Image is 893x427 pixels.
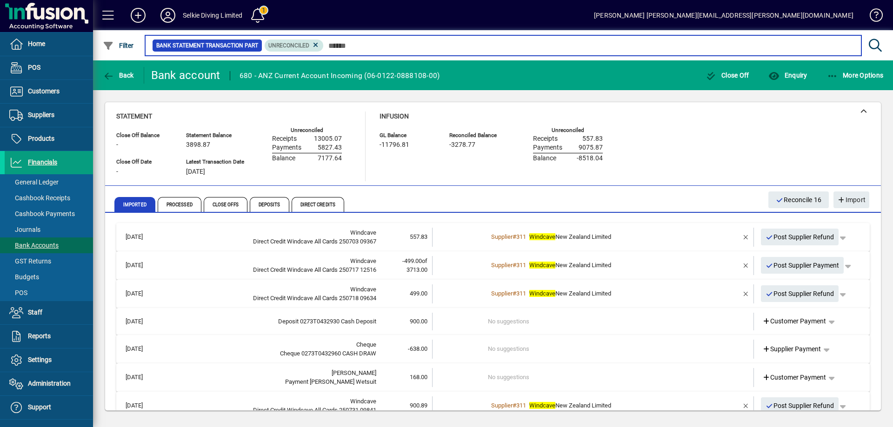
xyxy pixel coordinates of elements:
span: -499.00 [402,257,422,264]
span: 311 [516,290,526,297]
span: -638.00 [408,345,427,352]
span: Suppliers [28,111,54,118]
span: New Zealand Limited [529,290,611,297]
span: # [513,262,516,269]
span: Products [28,135,54,142]
span: Deposits [250,197,289,212]
span: New Zealand Limited [529,233,611,240]
a: Customer Payment [759,313,830,330]
span: Settings [28,356,52,363]
span: 557.83 [582,135,603,143]
a: Knowledge Base [863,2,881,32]
mat-expansion-panel-header: [DATE]Deposit 0273T0432930 Cash Deposit900.00No suggestionsCustomer Payment [116,308,870,335]
span: Customers [28,87,60,95]
td: [DATE] [121,313,165,330]
div: Robinson K S [165,368,376,378]
span: GL Balance [380,132,435,138]
span: POS [9,289,27,296]
button: Post Supplier Payment [761,257,844,274]
mat-expansion-panel-header: [DATE]WindcaveDirect Credit Windcave All Cards 250731 09841900.89Supplier#311WindcaveNew Zealand ... [116,392,870,420]
span: Budgets [9,273,39,281]
a: Staff [5,301,93,324]
span: # [513,233,516,240]
span: -3278.77 [449,141,475,149]
a: POS [5,56,93,79]
td: [DATE] [121,340,165,359]
span: GST Returns [9,257,51,265]
span: Post Supplier Payment [766,258,840,273]
mat-expansion-panel-header: [DATE]WindcaveDirect Credit Windcave All Cards 250717 12516-499.00of 3713.00Supplier#311WindcaveN... [116,251,870,280]
span: Reports [28,332,51,340]
span: Balance [272,155,295,162]
span: Post Supplier Refund [766,398,834,414]
span: 900.89 [410,402,427,409]
span: General Ledger [9,178,59,186]
button: Post Supplier Refund [761,285,839,302]
div: Direct Credit Windcave All Cards 250731 09841 [165,406,376,415]
div: Windcave [165,285,376,294]
span: Unreconciled [268,42,309,49]
label: Unreconciled [552,127,584,133]
td: [DATE] [121,284,165,303]
app-page-header-button: Back [93,67,144,84]
span: 557.83 [410,233,427,240]
span: # [513,290,516,297]
button: Filter [100,37,136,54]
span: POS [28,64,40,71]
span: Staff [28,309,42,316]
a: Supplier Payment [759,341,825,357]
em: Windcave [529,402,555,409]
span: Receipts [533,135,558,143]
a: Supplier#311 [488,260,529,270]
span: Bank Statement Transaction Part [156,41,258,50]
span: Cashbook Receipts [9,194,70,202]
span: 900.00 [410,318,427,325]
a: POS [5,285,93,301]
span: Direct Credits [292,197,344,212]
div: Direct Credit Windcave All Cards 250718 09634 [165,294,376,303]
span: 5827.43 [318,144,342,151]
div: Windcave [165,256,376,266]
em: Windcave [529,262,555,269]
td: [DATE] [121,396,165,415]
div: [PERSON_NAME] [PERSON_NAME][EMAIL_ADDRESS][PERSON_NAME][DOMAIN_NAME] [594,8,853,23]
a: Budgets [5,269,93,285]
span: 9075.87 [579,144,603,151]
div: Direct Credit Windcave All Cards 250717 12516 [165,265,376,275]
a: Customer Payment [759,369,830,386]
span: Supplier [491,262,513,269]
label: Unreconciled [291,127,323,133]
div: Cheque [165,340,376,349]
span: Supplier [491,233,513,240]
div: 680 - ANZ Current Account Incoming (06-0122-0888108-00) [240,68,440,83]
td: [DATE] [121,228,165,247]
span: Reconciled Balance [449,132,505,138]
span: -8518.04 [577,155,603,162]
a: Settings [5,348,93,372]
span: Financials [28,158,57,166]
span: Supplier [491,402,513,409]
td: No suggestions [488,340,700,359]
button: Profile [153,7,183,24]
td: [DATE] [121,368,165,387]
span: 311 [516,262,526,269]
button: Close Off [703,67,752,84]
span: Balance [533,155,556,162]
span: Latest Transaction Date [186,159,244,165]
span: Post Supplier Refund [766,286,834,302]
button: Post Supplier Refund [761,229,839,245]
span: 13005.07 [314,135,342,143]
span: Administration [28,380,71,387]
span: More Options [827,72,884,79]
span: Support [28,403,51,411]
span: Close Off Date [116,159,172,165]
span: - [116,168,118,176]
div: Windcave [165,228,376,237]
button: Back [100,67,136,84]
span: 168.00 [410,374,427,381]
div: Payment Katy Robinson Wetsuit [165,377,376,387]
td: No suggestions [488,368,700,387]
a: Supplier#311 [488,232,529,242]
button: Remove [739,286,753,301]
button: Import [833,191,869,208]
